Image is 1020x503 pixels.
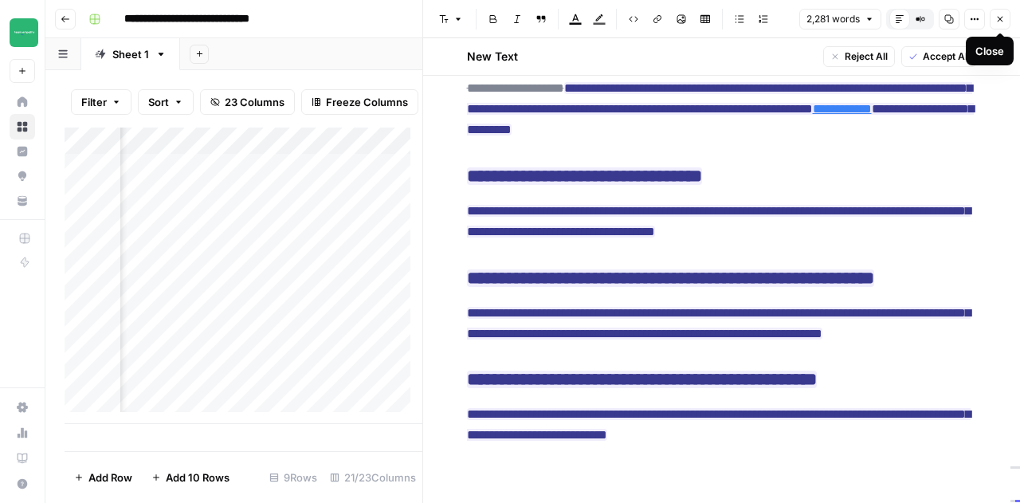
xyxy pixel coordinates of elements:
[845,49,888,64] span: Reject All
[799,9,881,29] button: 2,281 words
[65,465,142,490] button: Add Row
[10,420,35,446] a: Usage
[10,395,35,420] a: Settings
[71,89,131,115] button: Filter
[200,89,295,115] button: 23 Columns
[10,89,35,115] a: Home
[467,49,518,65] h2: New Text
[142,465,239,490] button: Add 10 Rows
[10,163,35,189] a: Opportunities
[138,89,194,115] button: Sort
[10,18,38,47] img: Team Empathy Logo
[81,94,107,110] span: Filter
[10,139,35,164] a: Insights
[806,12,860,26] span: 2,281 words
[975,43,1004,59] div: Close
[901,46,977,67] button: Accept All
[923,49,970,64] span: Accept All
[88,470,132,485] span: Add Row
[10,446,35,471] a: Learning Hub
[263,465,324,490] div: 9 Rows
[10,188,35,214] a: Your Data
[301,89,418,115] button: Freeze Columns
[324,465,422,490] div: 21/23 Columns
[10,471,35,497] button: Help + Support
[112,46,149,62] div: Sheet 1
[148,94,169,110] span: Sort
[10,114,35,140] a: Browse
[81,38,180,70] a: Sheet 1
[10,13,35,53] button: Workspace: Team Empathy
[166,470,229,485] span: Add 10 Rows
[326,94,408,110] span: Freeze Columns
[225,94,284,110] span: 23 Columns
[823,46,895,67] button: Reject All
